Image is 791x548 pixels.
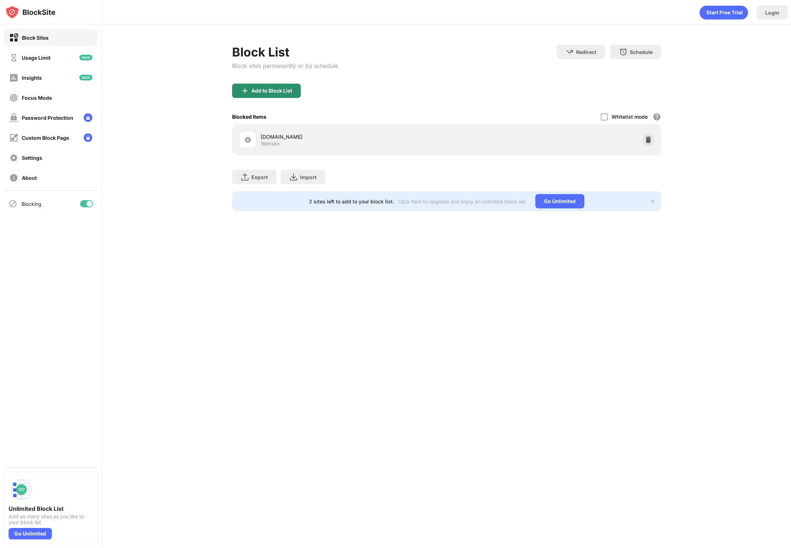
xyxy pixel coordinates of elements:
[22,35,49,41] div: Block Sites
[261,140,280,147] div: Website
[251,88,292,94] div: Add to Block List
[576,49,596,55] div: Redirect
[9,153,18,162] img: settings-off.svg
[650,198,655,204] img: x-button.svg
[79,55,92,60] img: new-icon.svg
[9,113,18,122] img: password-protection-off.svg
[9,199,17,208] img: blocking-icon.svg
[22,175,37,181] div: About
[309,198,394,204] div: 2 sites left to add to your block list.
[22,95,52,101] div: Focus Mode
[232,114,266,120] div: Blocked Items
[22,55,50,61] div: Usage Limit
[232,62,338,69] div: Block sites permanently or by schedule
[9,33,18,42] img: block-on.svg
[9,528,52,539] div: Go Unlimited
[699,5,748,20] div: animation
[251,174,268,180] div: Export
[9,133,18,142] img: customize-block-page-off.svg
[9,73,18,82] img: insights-off.svg
[261,133,447,140] div: [DOMAIN_NAME]
[22,75,42,81] div: Insights
[9,173,18,182] img: about-off.svg
[244,135,252,144] img: favicons
[9,514,93,525] div: Add as many sites as you like to your block list
[79,75,92,80] img: new-icon.svg
[22,135,69,141] div: Custom Block Page
[9,477,34,502] img: push-block-list.svg
[630,49,653,55] div: Schedule
[84,113,92,122] img: lock-menu.svg
[611,114,648,120] div: Whitelist mode
[232,45,338,59] div: Block List
[9,93,18,102] img: focus-off.svg
[22,115,73,121] div: Password Protection
[5,5,55,19] img: logo-blocksite.svg
[535,194,584,208] div: Go Unlimited
[398,198,527,204] div: Click here to upgrade and enjoy an unlimited block list.
[84,133,92,142] img: lock-menu.svg
[9,505,93,512] div: Unlimited Block List
[9,53,18,62] img: time-usage-off.svg
[21,201,41,207] div: Blocking
[22,155,42,161] div: Settings
[765,10,779,16] div: Login
[300,174,316,180] div: Import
